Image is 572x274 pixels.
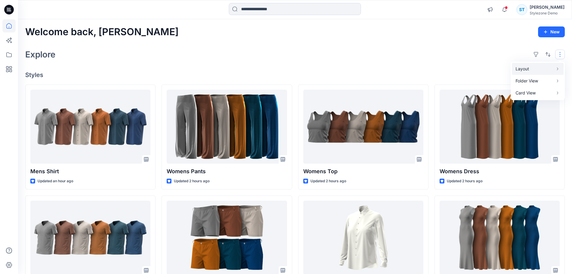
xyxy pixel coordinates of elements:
p: Updated 2 hours ago [310,178,346,184]
p: Card View [516,89,553,97]
p: Womens Top [303,167,423,176]
a: Mens Shirt [30,90,150,164]
div: ST [516,4,527,15]
h2: Explore [25,50,56,59]
p: Updated 2 hours ago [447,178,483,184]
p: Mens Shirt [30,167,150,176]
div: Stylezone Demo [530,11,564,15]
h2: Welcome back, [PERSON_NAME] [25,26,179,38]
p: Folder View [516,77,553,85]
a: Womens Dress [440,90,560,164]
p: Layout [516,65,553,72]
p: Updated 2 hours ago [174,178,210,184]
h4: Styles [25,71,565,79]
p: Updated an hour ago [38,178,73,184]
a: Womens Pants [167,90,287,164]
div: [PERSON_NAME] [530,4,564,11]
p: Womens Dress [440,167,560,176]
a: Womens Top [303,90,423,164]
button: New [538,26,565,37]
p: Womens Pants [167,167,287,176]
